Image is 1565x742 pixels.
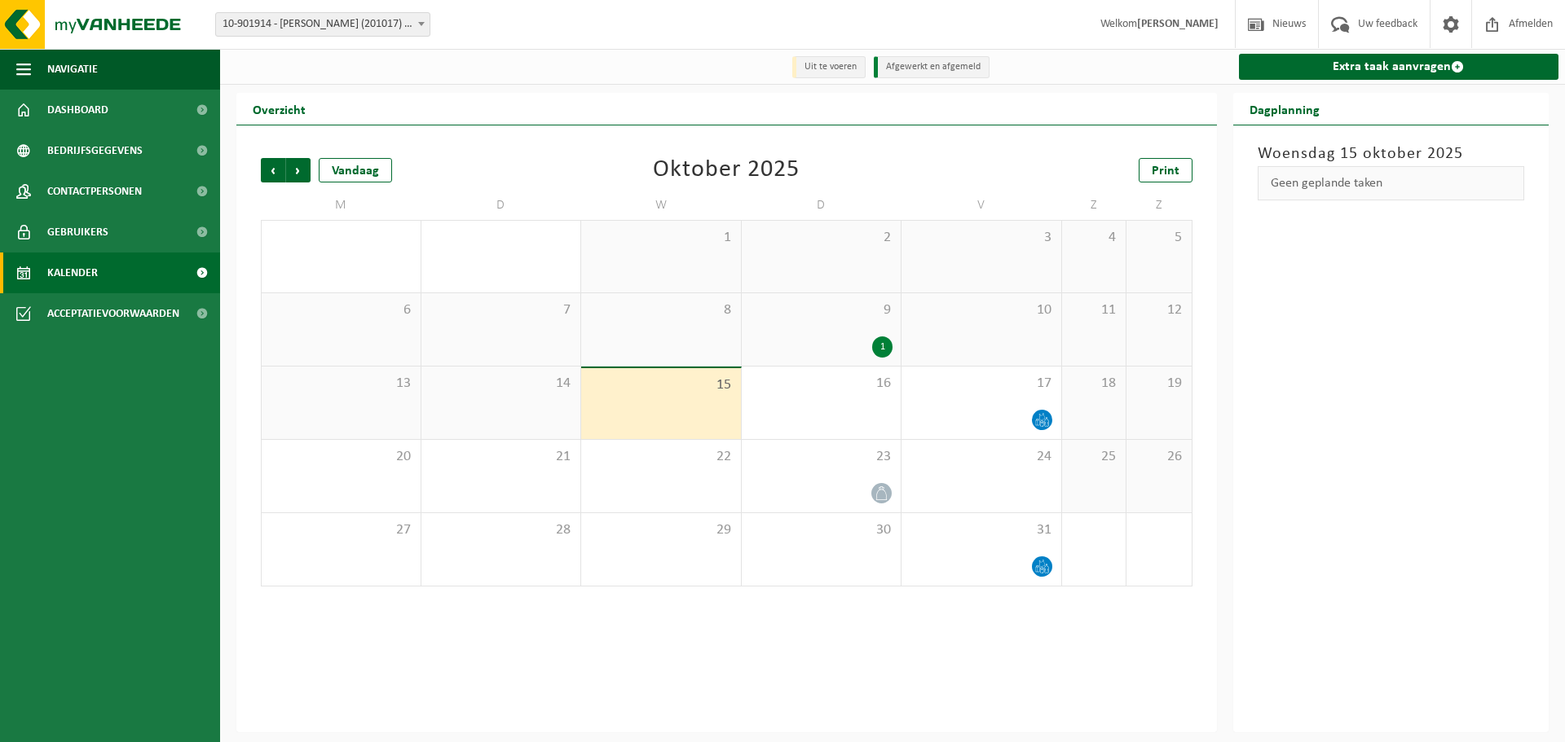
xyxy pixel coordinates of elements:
span: 7 [430,301,573,319]
span: 20 [270,448,412,466]
span: 27 [270,521,412,539]
span: Bedrijfsgegevens [47,130,143,171]
span: 29 [589,521,733,539]
strong: [PERSON_NAME] [1137,18,1219,30]
h2: Dagplanning [1233,93,1336,125]
span: Dashboard [47,90,108,130]
div: Geen geplande taken [1258,166,1525,200]
div: 1 [872,336,893,358]
li: Uit te voeren [792,56,866,78]
td: Z [1062,191,1127,220]
span: Kalender [47,252,98,293]
span: 3 [910,229,1053,247]
a: Extra taak aanvragen [1239,54,1559,80]
span: Acceptatievoorwaarden [47,293,179,334]
td: D [742,191,902,220]
span: 1 [589,229,733,247]
h3: Woensdag 15 oktober 2025 [1258,142,1525,166]
li: Afgewerkt en afgemeld [874,56,990,78]
span: 13 [270,375,412,393]
span: 21 [430,448,573,466]
span: Vorige [261,158,285,182]
span: 26 [1135,448,1183,466]
span: Volgende [286,158,311,182]
div: Oktober 2025 [653,158,800,182]
span: 9 [750,301,893,319]
span: Navigatie [47,49,98,90]
span: 10 [910,301,1053,319]
span: 31 [910,521,1053,539]
div: Vandaag [319,158,392,182]
span: 24 [910,448,1053,466]
span: 14 [430,375,573,393]
span: 6 [270,301,412,319]
span: 30 [750,521,893,539]
span: 8 [589,301,733,319]
span: 10-901914 - AVA AALST (201017) - AALST [215,12,430,37]
span: 22 [589,448,733,466]
h2: Overzicht [236,93,322,125]
td: W [581,191,742,220]
span: 10-901914 - AVA AALST (201017) - AALST [216,13,430,36]
span: 25 [1070,448,1118,466]
span: 18 [1070,375,1118,393]
span: 28 [430,521,573,539]
span: 5 [1135,229,1183,247]
td: M [261,191,421,220]
span: Gebruikers [47,212,108,252]
td: D [421,191,582,220]
span: 2 [750,229,893,247]
span: 17 [910,375,1053,393]
span: 12 [1135,301,1183,319]
span: 4 [1070,229,1118,247]
a: Print [1139,158,1192,182]
span: 15 [589,376,733,394]
span: 11 [1070,301,1118,319]
span: Contactpersonen [47,171,142,212]
span: 16 [750,375,893,393]
td: V [902,191,1062,220]
td: Z [1126,191,1192,220]
span: 19 [1135,375,1183,393]
span: 23 [750,448,893,466]
span: Print [1152,165,1179,178]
